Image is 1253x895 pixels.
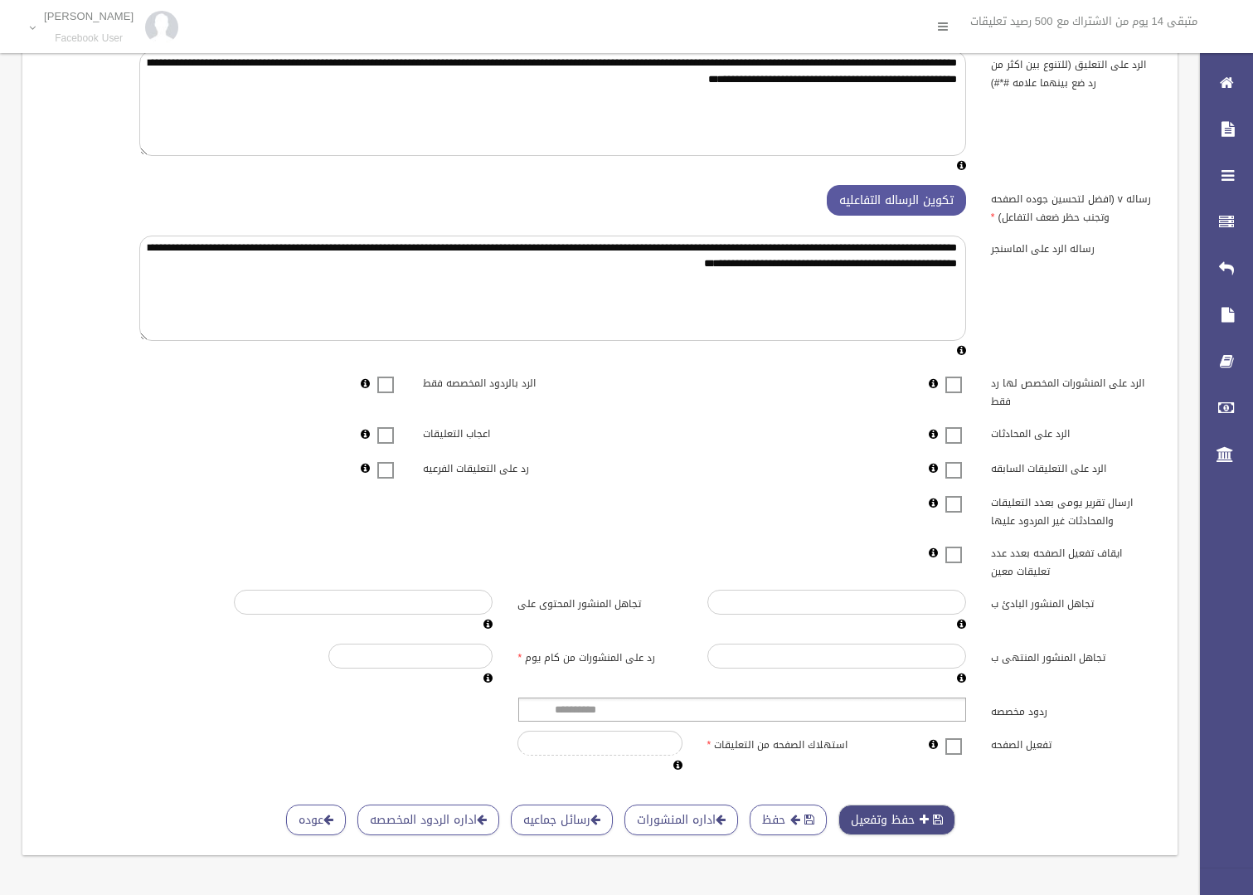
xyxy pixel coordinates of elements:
[410,455,600,478] label: رد على التعليقات الفرعيه
[750,805,827,835] button: حفظ
[410,370,600,393] label: الرد بالردود المخصصه فقط
[979,185,1168,226] label: رساله v (افضل لتحسين جوده الصفحه وتجنب حظر ضعف التفاعل)
[838,805,955,835] button: حفظ وتفعيل
[505,590,694,613] label: تجاهل المنشور المحتوى على
[979,236,1168,259] label: رساله الرد على الماسنجر
[979,590,1168,613] label: تجاهل المنشور البادئ ب
[979,731,1168,754] label: تفعيل الصفحه
[695,731,884,754] label: استهلاك الصفحه من التعليقات
[979,455,1168,478] label: الرد على التعليقات السابقه
[979,539,1168,581] label: ايقاف تفعيل الصفحه بعدد عدد تعليقات معين
[979,421,1168,444] label: الرد على المحادثات
[827,185,966,216] button: تكوين الرساله التفاعليه
[357,805,499,835] a: اداره الردود المخصصه
[505,644,694,667] label: رد على المنشورات من كام يوم
[979,698,1168,721] label: ردود مخصصه
[44,10,134,22] p: [PERSON_NAME]
[979,51,1168,92] label: الرد على التعليق (للتنوع بين اكثر من رد ضع بينهما علامه #*#)
[979,370,1168,411] label: الرد على المنشورات المخصص لها رد فقط
[44,32,134,45] small: Facebook User
[979,644,1168,667] label: تجاهل المنشور المنتهى ب
[410,421,600,444] label: اعجاب التعليقات
[979,489,1168,531] label: ارسال تقرير يومى بعدد التعليقات والمحادثات غير المردود عليها
[286,805,346,835] a: عوده
[511,805,613,835] a: رسائل جماعيه
[624,805,738,835] a: اداره المنشورات
[145,11,178,44] img: 84628273_176159830277856_972693363922829312_n.jpg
